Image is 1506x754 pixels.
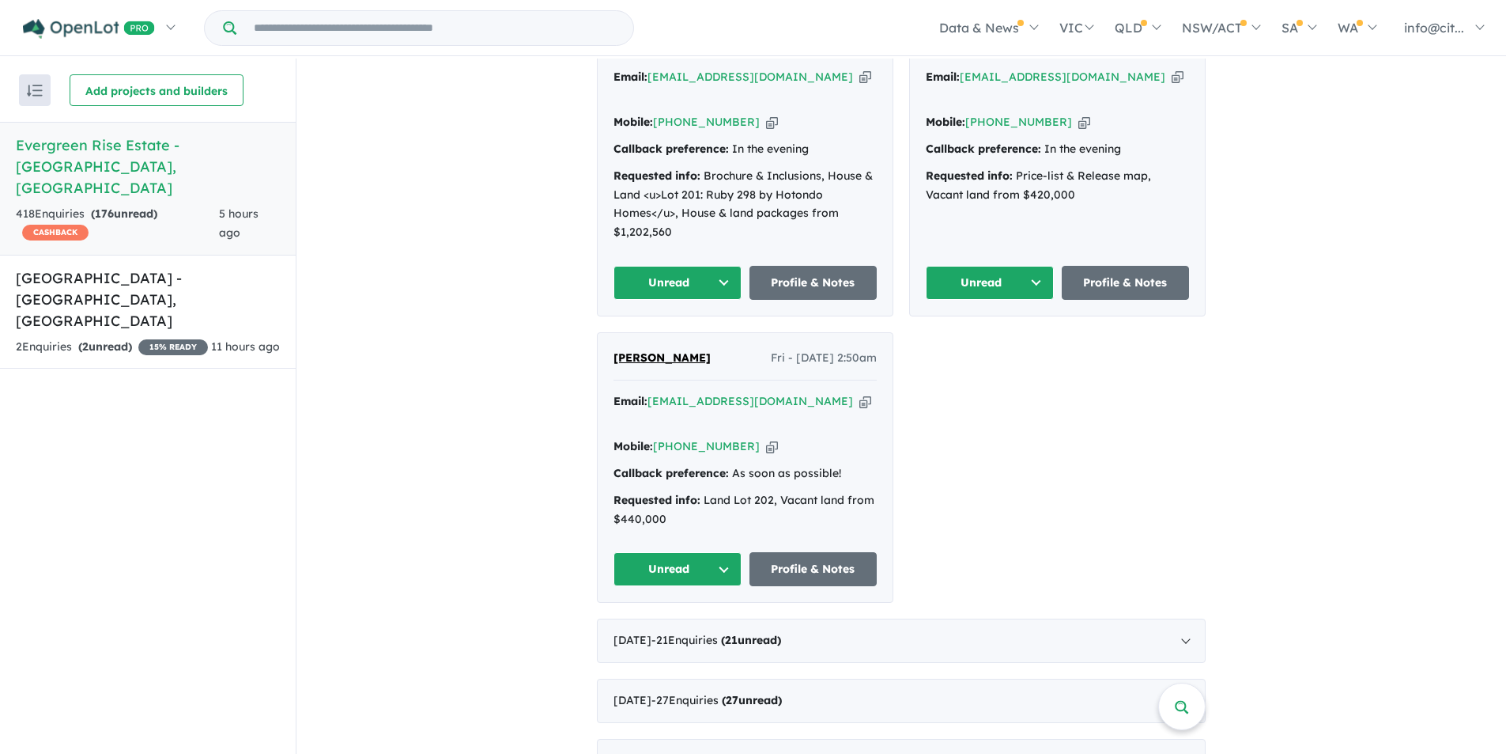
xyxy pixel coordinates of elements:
[613,142,729,156] strong: Callback preference:
[82,339,89,354] span: 2
[771,349,877,368] span: Fri - [DATE] 2:50am
[613,70,647,84] strong: Email:
[23,19,155,39] img: Openlot PRO Logo White
[613,552,742,586] button: Unread
[926,169,1013,183] strong: Requested info:
[926,167,1189,205] div: Price-list & Release map, Vacant land from $420,000
[613,464,877,483] div: As soon as possible!
[16,338,208,357] div: 2 Enquir ies
[27,85,43,97] img: sort.svg
[16,135,280,199] h5: Evergreen Rise Estate - [GEOGRAPHIC_DATA] , [GEOGRAPHIC_DATA]
[722,693,782,707] strong: ( unread)
[138,339,208,355] span: 15 % READY
[78,339,132,354] strong: ( unread)
[613,349,711,368] a: [PERSON_NAME]
[91,206,157,221] strong: ( unread)
[749,266,878,300] a: Profile & Notes
[647,70,853,84] a: [EMAIL_ADDRESS][DOMAIN_NAME]
[725,633,738,647] span: 21
[613,167,877,242] div: Brochure & Inclusions, House & Land <u>Lot 201: Ruby 298 by Hotondo Homes</u>, House & land packa...
[613,394,647,408] strong: Email:
[219,206,259,240] span: 5 hours ago
[926,142,1041,156] strong: Callback preference:
[613,115,653,129] strong: Mobile:
[647,394,853,408] a: [EMAIL_ADDRESS][DOMAIN_NAME]
[613,350,711,365] span: [PERSON_NAME]
[597,619,1206,663] div: [DATE]
[926,70,960,84] strong: Email:
[1078,114,1090,131] button: Copy
[1404,20,1464,36] span: info@cit...
[965,115,1072,129] a: [PHONE_NUMBER]
[721,633,781,647] strong: ( unread)
[70,74,243,106] button: Add projects and builders
[613,439,653,453] strong: Mobile:
[16,267,280,332] h5: [GEOGRAPHIC_DATA] - [GEOGRAPHIC_DATA] , [GEOGRAPHIC_DATA]
[926,115,965,129] strong: Mobile:
[613,493,700,507] strong: Requested info:
[926,266,1054,300] button: Unread
[651,633,781,647] span: - 21 Enquir ies
[211,339,280,354] span: 11 hours ago
[653,439,760,453] a: [PHONE_NUMBER]
[749,552,878,586] a: Profile & Notes
[22,225,89,241] span: CASHBACK
[859,393,871,410] button: Copy
[1172,69,1183,85] button: Copy
[613,169,700,183] strong: Requested info:
[613,491,877,529] div: Land Lot 202, Vacant land from $440,000
[613,466,729,480] strong: Callback preference:
[960,70,1165,84] a: [EMAIL_ADDRESS][DOMAIN_NAME]
[240,11,630,45] input: Try estate name, suburb, builder or developer
[613,266,742,300] button: Unread
[16,205,219,243] div: 418 Enquir ies
[95,206,114,221] span: 176
[926,140,1189,159] div: In the evening
[859,69,871,85] button: Copy
[766,114,778,131] button: Copy
[597,679,1206,723] div: [DATE]
[1062,266,1190,300] a: Profile & Notes
[651,693,782,707] span: - 27 Enquir ies
[766,438,778,455] button: Copy
[726,693,738,707] span: 27
[653,115,760,129] a: [PHONE_NUMBER]
[613,140,877,159] div: In the evening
